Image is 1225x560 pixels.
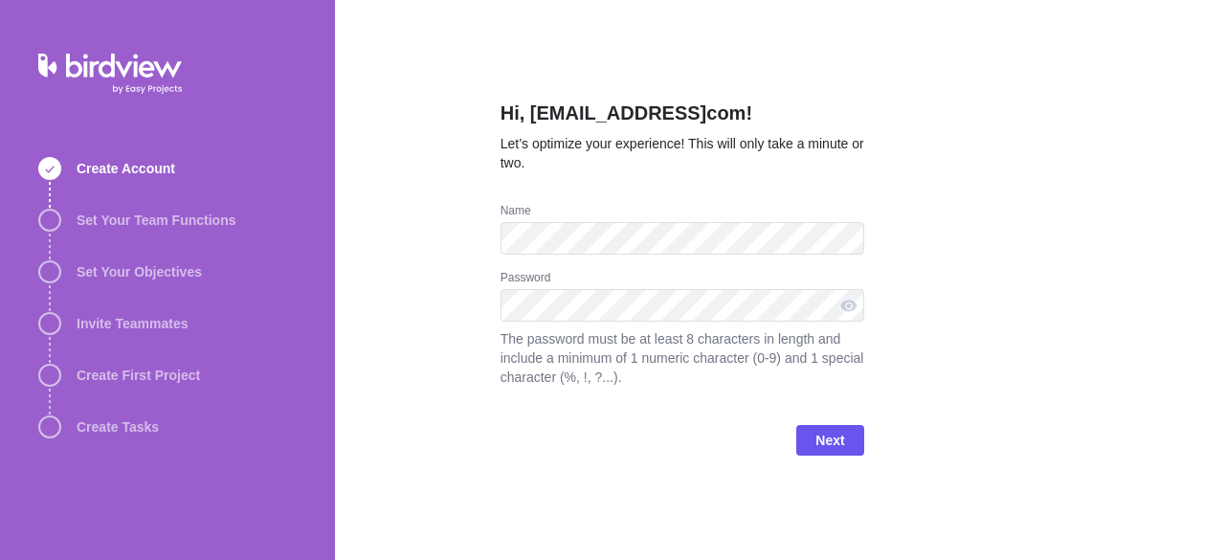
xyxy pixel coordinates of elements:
[501,100,864,134] h2: Hi, [EMAIL_ADDRESS]com!
[501,136,864,170] span: Let’s optimize your experience! This will only take a minute or two.
[77,159,175,178] span: Create Account
[501,329,864,387] span: The password must be at least 8 characters in length and include a minimum of 1 numeric character...
[501,270,864,289] div: Password
[796,425,863,456] span: Next
[77,366,200,385] span: Create First Project
[77,417,159,437] span: Create Tasks
[77,211,235,230] span: Set Your Team Functions
[501,203,864,222] div: Name
[77,314,188,333] span: Invite Teammates
[815,429,844,452] span: Next
[77,262,202,281] span: Set Your Objectives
